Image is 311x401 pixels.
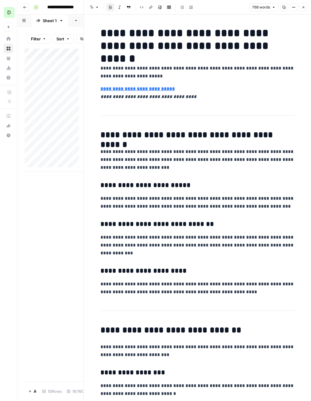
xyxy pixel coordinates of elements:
a: Your Data [4,53,13,63]
button: Workspace: DomoAI [4,5,13,20]
span: Add Row [34,388,36,394]
button: Sort [52,34,74,44]
span: Sort [56,36,64,42]
button: Help + Support [4,131,13,140]
div: 10 Rows [40,386,64,396]
a: Browse [4,44,13,53]
a: Usage [4,63,13,73]
div: Sheet 1 [43,18,57,24]
button: Filter [27,34,50,44]
div: 16/16 Columns [64,386,101,396]
div: What's new? [4,121,13,130]
button: 768 words [249,3,278,11]
a: Settings [4,73,13,83]
span: Filter [31,36,41,42]
button: Add Row [25,386,40,396]
a: Sheet 1 [31,15,69,27]
span: 768 words [252,5,270,10]
a: AirOps Academy [4,111,13,121]
span: D [7,9,11,16]
button: What's new? [4,121,13,131]
a: Home [4,34,13,44]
